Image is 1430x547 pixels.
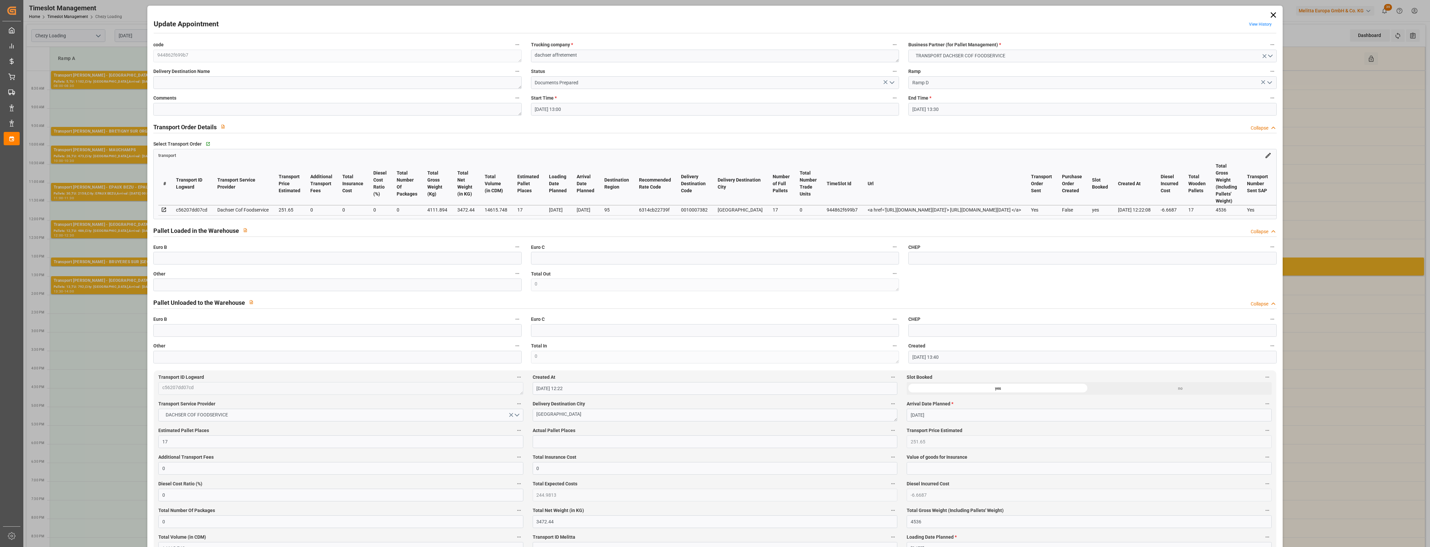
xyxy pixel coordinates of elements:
[890,269,899,278] button: Total Out
[153,226,239,235] h2: Pallet Loaded in the Warehouse
[889,399,897,408] button: Delivery Destination City
[1242,162,1273,205] th: Transport Number Sent SAP
[822,162,863,205] th: TimeSlot Id
[153,244,167,251] span: Euro B
[531,68,545,75] span: Status
[1263,506,1272,515] button: Total Gross Weight (Including Pallets' Weight)
[907,507,1004,514] span: Total Gross Weight (Including Pallets' Weight)
[533,427,575,434] span: Actual Pallet Places
[907,427,962,434] span: Transport Price Estimated
[531,41,573,48] span: Trucking company
[513,243,522,251] button: Euro B
[531,351,899,363] textarea: 0
[1263,453,1272,461] button: Value of goods for Insurance
[515,426,523,435] button: Estimated Pallet Places
[531,76,899,89] input: Type to search/select
[515,479,523,488] button: Diesel Cost Ratio (%)
[158,400,215,407] span: Transport Service Provider
[544,162,572,205] th: Loading Date Planned
[1188,206,1206,214] div: 17
[533,480,577,487] span: Total Expected Costs
[1263,533,1272,541] button: Loading Date Planned *
[890,243,899,251] button: Euro C
[599,162,634,205] th: Destination Region
[907,374,932,381] span: Slot Booked
[1251,125,1268,132] div: Collapse
[908,351,1276,363] input: DD-MM-YYYY HH:MM
[515,453,523,461] button: Additional Transport Fees
[639,206,671,214] div: 6314cb22739f
[153,298,245,307] h2: Pallet Unloaded to the Warehouse
[889,479,897,488] button: Total Expected Costs
[768,162,795,205] th: Number of Full Pallets
[513,341,522,350] button: Other
[1268,40,1277,49] button: Business Partner (for Pallet Management) *
[153,68,210,75] span: Delivery Destination Name
[908,342,925,349] span: Created
[1156,162,1183,205] th: Diesel Incurred Cost
[153,50,521,62] textarea: 944862f699b7
[889,533,897,541] button: Transport ID Melitta
[531,95,557,102] span: Start Time
[274,162,305,205] th: Transport Price Estimated
[1263,426,1272,435] button: Transport Price Estimated
[158,409,523,421] button: open menu
[889,506,897,515] button: Total Net Weight (in KG)
[245,296,258,308] button: View description
[153,95,176,102] span: Comments
[912,52,1009,59] span: TRANSPORT DACHSER COF FOODSERVICE
[392,162,422,205] th: Total Number Of Packages
[908,41,1001,48] span: Business Partner (for Pallet Management)
[279,206,300,214] div: 251.65
[890,40,899,49] button: Trucking company *
[533,409,897,421] textarea: [GEOGRAPHIC_DATA]
[310,206,332,214] div: 0
[908,103,1276,116] input: DD-MM-YYYY HH:MM
[1263,479,1272,488] button: Diesel Incurred Cost
[480,162,512,205] th: Total Volume (in CDM)
[515,506,523,515] button: Total Number Of Packages
[863,162,1026,205] th: Url
[1251,300,1268,307] div: Collapse
[512,162,544,205] th: Estimated Pallet Places
[1263,399,1272,408] button: Arrival Date Planned *
[1087,162,1113,205] th: Slot Booked
[515,373,523,381] button: Transport ID Logward
[153,271,165,277] span: Other
[427,206,447,214] div: 4111.894
[1089,382,1271,395] div: no
[1211,162,1242,205] th: Total Gross Weight (Including Pallets' Weight)
[1249,22,1272,27] a: View History
[1183,162,1211,205] th: Total Wooden Pallets
[718,206,763,214] div: [GEOGRAPHIC_DATA]
[513,94,522,102] button: Comments
[153,342,165,349] span: Other
[217,206,269,214] div: Dachser Cof Foodservice
[531,278,899,291] textarea: 0
[422,162,452,205] th: Total Gross Weight (Kg)
[908,316,920,323] span: CHEP
[773,206,790,214] div: 17
[890,315,899,323] button: Euro C
[1057,162,1087,205] th: Purchase Order Created
[907,534,957,541] span: Loading Date Planned
[368,162,392,205] th: Diesel Cost Ratio (%)
[452,162,480,205] th: Total Net Weight (in KG)
[890,67,899,76] button: Status
[373,206,387,214] div: 0
[457,206,475,214] div: 3472.44
[1113,162,1156,205] th: Created At
[533,374,555,381] span: Created At
[572,162,599,205] th: Arrival Date Planned
[577,206,594,214] div: [DATE]
[890,341,899,350] button: Total In
[908,50,1276,62] button: open menu
[531,103,899,116] input: DD-MM-YYYY HH:MM
[533,454,576,461] span: Total Insurance Cost
[907,382,1089,395] div: yes
[549,206,567,214] div: [DATE]
[158,382,523,395] textarea: c56207dd07cd
[1251,228,1268,235] div: Collapse
[634,162,676,205] th: Recommended Rate Code
[889,373,897,381] button: Created At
